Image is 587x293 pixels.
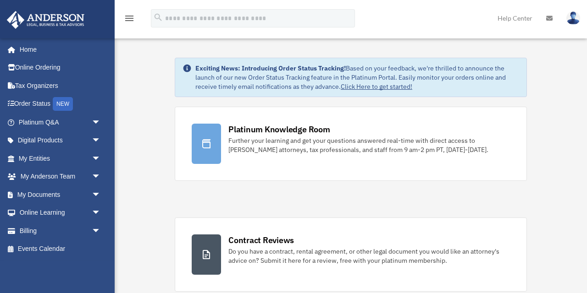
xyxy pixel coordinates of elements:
div: Contract Reviews [228,234,294,246]
a: Contract Reviews Do you have a contract, rental agreement, or other legal document you would like... [175,217,527,292]
a: My Documentsarrow_drop_down [6,185,115,204]
span: arrow_drop_down [92,222,110,240]
div: Platinum Knowledge Room [228,124,330,135]
img: User Pic [566,11,580,25]
span: arrow_drop_down [92,131,110,150]
a: Billingarrow_drop_down [6,222,115,240]
a: Tax Organizers [6,76,115,95]
i: search [153,12,163,22]
span: arrow_drop_down [92,185,110,204]
a: Events Calendar [6,240,115,258]
a: Digital Productsarrow_drop_down [6,131,115,150]
span: arrow_drop_down [92,204,110,222]
span: arrow_drop_down [92,113,110,132]
div: Based on your feedback, we're thrilled to announce the launch of our new Order Status Tracking fe... [195,64,519,91]
a: My Anderson Teamarrow_drop_down [6,168,115,186]
img: Anderson Advisors Platinum Portal [4,11,87,29]
div: Further your learning and get your questions answered real-time with direct access to [PERSON_NAM... [228,136,510,154]
a: Online Learningarrow_drop_down [6,204,115,222]
a: Click Here to get started! [341,82,412,91]
div: NEW [53,97,73,111]
i: menu [124,13,135,24]
a: Order StatusNEW [6,95,115,114]
a: Home [6,40,110,59]
a: Platinum Q&Aarrow_drop_down [6,113,115,131]
strong: Exciting News: Introducing Order Status Tracking! [195,64,346,72]
span: arrow_drop_down [92,168,110,186]
a: Online Ordering [6,59,115,77]
div: Do you have a contract, rental agreement, or other legal document you would like an attorney's ad... [228,247,510,265]
a: Platinum Knowledge Room Further your learning and get your questions answered real-time with dire... [175,107,527,181]
a: My Entitiesarrow_drop_down [6,149,115,168]
a: menu [124,16,135,24]
span: arrow_drop_down [92,149,110,168]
